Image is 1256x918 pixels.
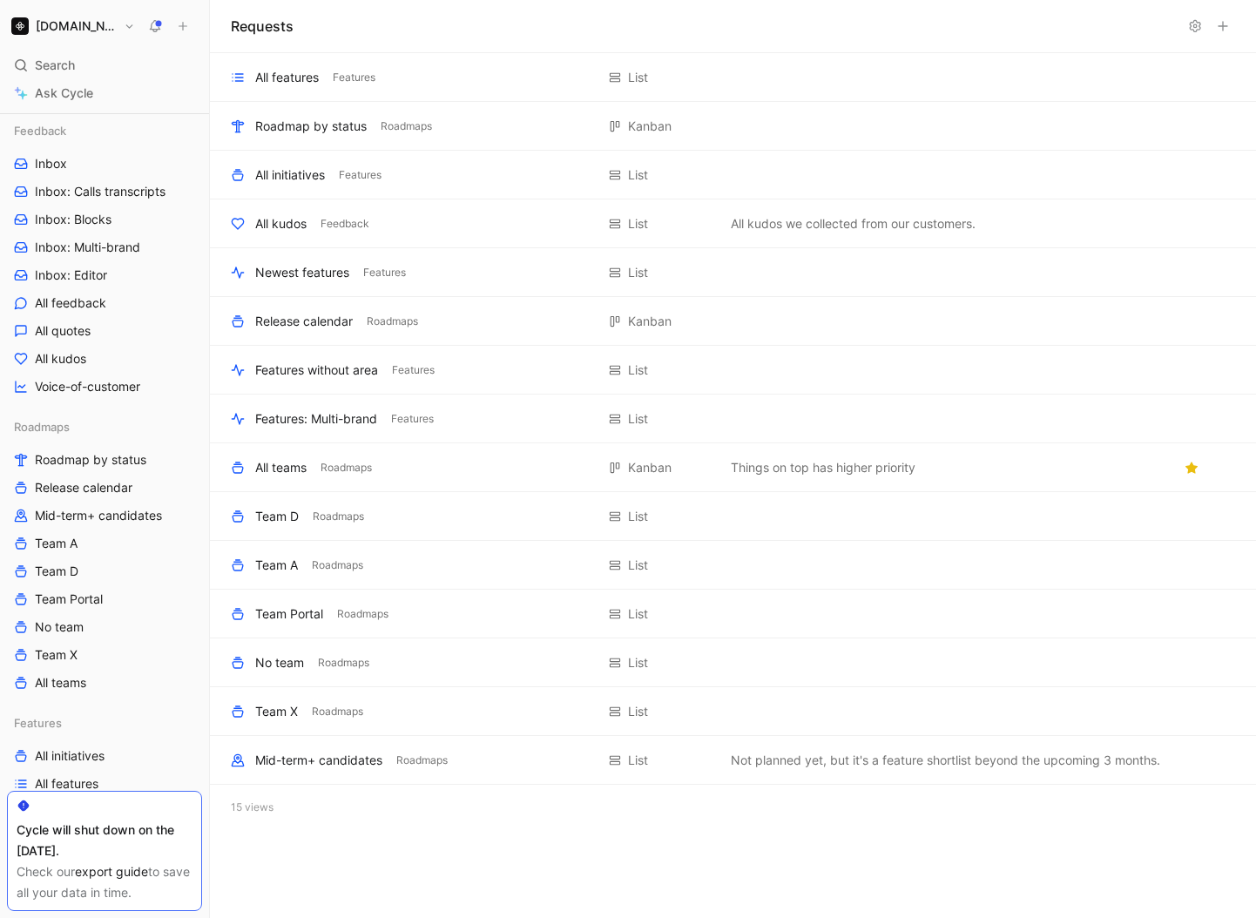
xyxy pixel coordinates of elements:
[14,714,62,732] span: Features
[17,820,192,861] div: Cycle will shut down on the [DATE].
[7,262,202,288] a: Inbox: Editor
[731,213,976,234] span: All kudos we collected from our customers.
[35,674,86,692] span: All teams
[210,199,1256,248] div: All kudosFeedbackListAll kudos we collected from our customers.View actions
[388,362,438,378] button: Features
[255,116,367,137] div: Roadmap by status
[7,670,202,696] a: All teams
[210,541,1256,590] div: Team ARoadmapsListView actions
[312,557,363,574] span: Roadmaps
[255,262,349,283] div: Newest features
[628,311,672,332] div: Kanban
[35,775,98,793] span: All features
[308,557,367,573] button: Roadmaps
[360,265,409,280] button: Features
[255,213,307,234] div: All kudos
[35,155,67,172] span: Inbox
[7,151,202,177] a: Inbox
[210,102,1256,151] div: Roadmap by statusRoadmapsKanbanView actions
[75,864,148,879] a: export guide
[35,479,132,496] span: Release calendar
[210,248,1256,297] div: Newest featuresFeaturesListView actions
[727,750,1164,771] button: Not planned yet, but it's a feature shortlist beyond the upcoming 3 months.
[210,638,1256,687] div: No teamRoadmapsListView actions
[210,346,1256,395] div: Features without areaFeaturesListView actions
[317,216,373,232] button: Feedback
[628,408,648,429] div: List
[255,457,307,478] div: All teams
[255,506,299,527] div: Team D
[727,213,979,234] button: All kudos we collected from our customers.
[727,457,919,478] button: Things on top has higher priority
[7,771,202,797] a: All features
[35,747,105,765] span: All initiatives
[7,52,202,78] div: Search
[628,701,648,722] div: List
[35,618,84,636] span: No team
[210,443,1256,492] div: All teamsRoadmapsKanbanThings on top has higher priorityView actions
[628,165,648,186] div: List
[393,753,451,768] button: Roadmaps
[36,18,117,34] h1: [DOMAIN_NAME]
[7,346,202,372] a: All kudos
[321,215,369,233] span: Feedback
[7,14,139,38] button: Supernova.io[DOMAIN_NAME]
[35,646,78,664] span: Team X
[7,206,202,233] a: Inbox: Blocks
[7,374,202,400] a: Voice-of-customer
[308,704,367,719] button: Roadmaps
[210,785,1256,830] div: 15 views
[35,507,162,524] span: Mid-term+ candidates
[35,211,111,228] span: Inbox: Blocks
[628,116,672,137] div: Kanban
[7,642,202,668] a: Team X
[35,83,93,104] span: Ask Cycle
[210,151,1256,199] div: All initiativesFeaturesListView actions
[255,311,353,332] div: Release calendar
[334,606,392,622] button: Roadmaps
[7,475,202,501] a: Release calendar
[628,555,648,576] div: List
[731,750,1160,771] span: Not planned yet, but it's a feature shortlist beyond the upcoming 3 months.
[7,586,202,612] a: Team Portal
[7,414,202,440] div: Roadmaps
[210,736,1256,785] div: Mid-term+ candidatesRoadmapsListNot planned yet, but it's a feature shortlist beyond the upcoming...
[731,457,915,478] span: Things on top has higher priority
[210,590,1256,638] div: Team PortalRoadmapsListView actions
[255,408,377,429] div: Features: Multi-brand
[35,239,140,256] span: Inbox: Multi-brand
[392,361,435,379] span: Features
[628,262,648,283] div: List
[628,457,672,478] div: Kanban
[255,165,325,186] div: All initiatives
[628,652,648,673] div: List
[312,703,363,720] span: Roadmaps
[388,411,437,427] button: Features
[363,264,406,281] span: Features
[7,80,202,106] a: Ask Cycle
[7,234,202,260] a: Inbox: Multi-brand
[363,314,422,329] button: Roadmaps
[7,530,202,557] a: Team A
[381,118,432,135] span: Roadmaps
[231,16,294,37] h1: Requests
[313,508,364,525] span: Roadmaps
[318,654,369,672] span: Roadmaps
[628,360,648,381] div: List
[7,558,202,584] a: Team D
[210,492,1256,541] div: Team DRoadmapsListView actions
[255,555,298,576] div: Team A
[35,322,91,340] span: All quotes
[35,55,75,76] span: Search
[35,591,103,608] span: Team Portal
[335,167,385,183] button: Features
[628,604,648,624] div: List
[11,17,29,35] img: Supernova.io
[7,710,202,881] div: FeaturesAll initiativesAll featuresNewest featuresFeatures without areaFeatures: Multi-brand
[14,418,70,435] span: Roadmaps
[7,710,202,736] div: Features
[255,604,323,624] div: Team Portal
[628,750,648,771] div: List
[35,267,107,284] span: Inbox: Editor
[7,743,202,769] a: All initiatives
